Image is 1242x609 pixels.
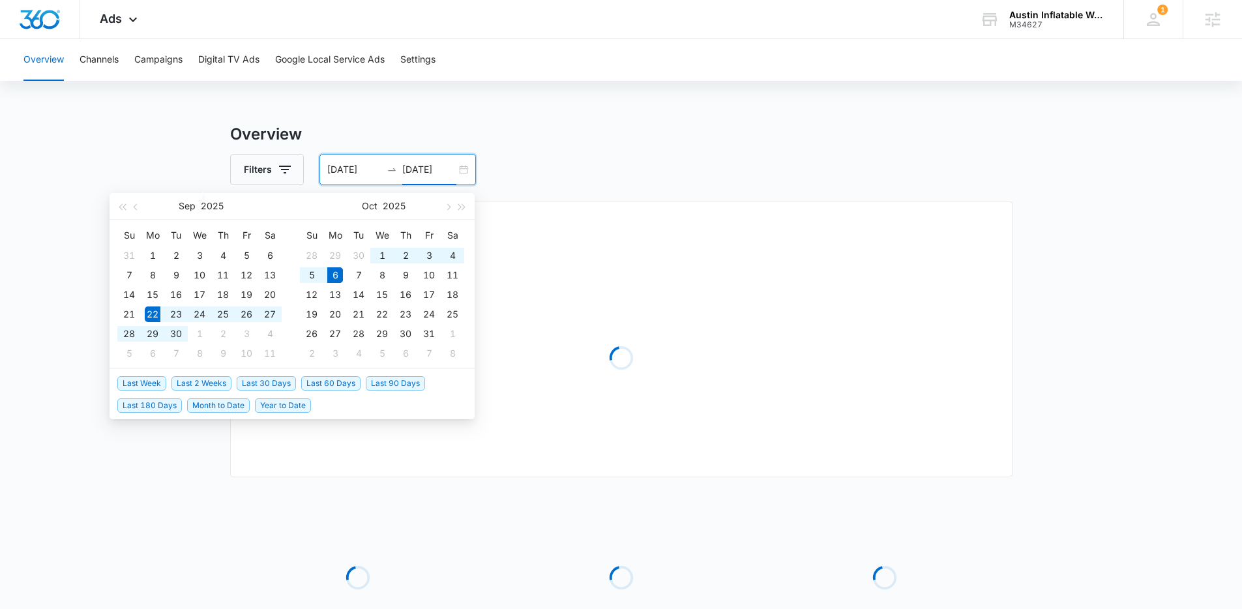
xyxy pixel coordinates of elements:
div: 18 [445,287,460,303]
td: 2025-09-30 [164,324,188,344]
div: 7 [121,267,137,283]
div: 3 [239,326,254,342]
div: 23 [398,306,413,322]
div: 30 [168,326,184,342]
input: End date [402,162,456,177]
td: 2025-09-28 [300,246,323,265]
span: Last 60 Days [301,376,361,391]
td: 2025-09-08 [141,265,164,285]
span: to [387,164,397,175]
div: 9 [398,267,413,283]
td: 2025-10-01 [188,324,211,344]
td: 2025-10-11 [441,265,464,285]
td: 2025-10-22 [370,304,394,324]
th: Th [211,225,235,246]
div: 5 [374,346,390,361]
td: 2025-09-14 [117,285,141,304]
td: 2025-10-02 [211,324,235,344]
div: 26 [304,326,319,342]
div: 29 [374,326,390,342]
div: 10 [239,346,254,361]
td: 2025-10-13 [323,285,347,304]
td: 2025-11-03 [323,344,347,363]
td: 2025-11-08 [441,344,464,363]
td: 2025-10-18 [441,285,464,304]
button: 2025 [383,193,406,219]
input: Start date [327,162,381,177]
td: 2025-10-24 [417,304,441,324]
div: 28 [351,326,366,342]
div: 4 [215,248,231,263]
div: 21 [121,306,137,322]
span: Last 180 Days [117,398,182,413]
td: 2025-11-04 [347,344,370,363]
div: 30 [351,248,366,263]
td: 2025-09-13 [258,265,282,285]
td: 2025-10-08 [370,265,394,285]
td: 2025-09-04 [211,246,235,265]
div: 25 [445,306,460,322]
th: Mo [141,225,164,246]
td: 2025-11-06 [394,344,417,363]
div: 13 [327,287,343,303]
div: 18 [215,287,231,303]
span: Last 2 Weeks [171,376,231,391]
div: 22 [145,306,160,322]
div: 12 [304,287,319,303]
div: 1 [374,248,390,263]
div: 5 [304,267,319,283]
button: 2025 [201,193,224,219]
td: 2025-10-12 [300,285,323,304]
div: 6 [398,346,413,361]
span: 1 [1157,5,1168,15]
span: swap-right [387,164,397,175]
div: 14 [121,287,137,303]
td: 2025-09-24 [188,304,211,324]
td: 2025-10-05 [300,265,323,285]
td: 2025-10-31 [417,324,441,344]
div: 6 [262,248,278,263]
div: 27 [327,326,343,342]
td: 2025-10-28 [347,324,370,344]
td: 2025-10-07 [164,344,188,363]
div: 7 [421,346,437,361]
td: 2025-10-08 [188,344,211,363]
td: 2025-10-30 [394,324,417,344]
td: 2025-09-27 [258,304,282,324]
td: 2025-10-15 [370,285,394,304]
div: 12 [239,267,254,283]
div: 19 [304,306,319,322]
td: 2025-10-19 [300,304,323,324]
div: 11 [445,267,460,283]
td: 2025-10-06 [323,265,347,285]
div: 23 [168,306,184,322]
div: 11 [215,267,231,283]
td: 2025-10-09 [211,344,235,363]
td: 2025-09-19 [235,285,258,304]
td: 2025-11-05 [370,344,394,363]
td: 2025-10-03 [417,246,441,265]
div: 11 [262,346,278,361]
div: 2 [168,248,184,263]
td: 2025-09-07 [117,265,141,285]
div: 24 [192,306,207,322]
div: 8 [445,346,460,361]
td: 2025-09-22 [141,304,164,324]
td: 2025-09-12 [235,265,258,285]
td: 2025-09-26 [235,304,258,324]
div: 8 [145,267,160,283]
button: Channels [80,39,119,81]
div: 4 [262,326,278,342]
div: account id [1009,20,1104,29]
th: Tu [164,225,188,246]
div: 2 [398,248,413,263]
button: Sep [179,193,196,219]
div: 31 [121,248,137,263]
td: 2025-09-16 [164,285,188,304]
div: 25 [215,306,231,322]
div: 19 [239,287,254,303]
div: 10 [192,267,207,283]
th: Mo [323,225,347,246]
div: 21 [351,306,366,322]
td: 2025-09-23 [164,304,188,324]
